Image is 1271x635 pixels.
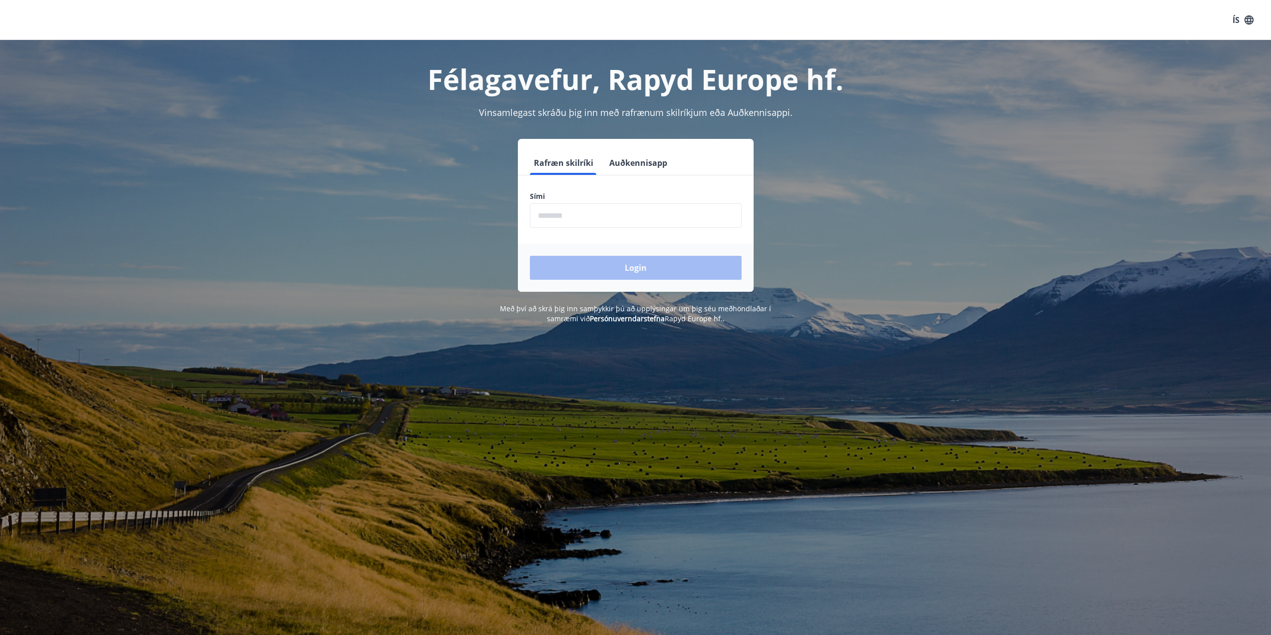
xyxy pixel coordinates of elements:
span: Með því að skrá þig inn samþykkir þú að upplýsingar um þig séu meðhöndlaðar í samræmi við Rapyd E... [500,304,771,323]
a: Persónuverndarstefna [590,314,665,323]
h1: Félagavefur, Rapyd Europe hf. [288,60,983,98]
button: Rafræn skilríki [530,151,597,175]
button: ÍS [1227,11,1259,29]
label: Sími [530,191,742,201]
button: Auðkennisapp [605,151,671,175]
span: Vinsamlegast skráðu þig inn með rafrænum skilríkjum eða Auðkennisappi. [479,106,793,118]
